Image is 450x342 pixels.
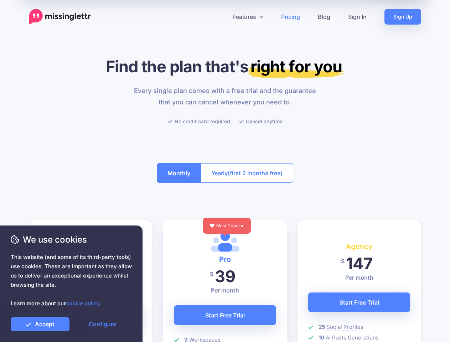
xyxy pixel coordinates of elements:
a: cookie policy [66,300,100,307]
span: (first 2 months free) [228,167,283,179]
a: Start Free Trial [308,292,410,312]
a: Accept [11,317,69,331]
a: Home [29,9,91,25]
li: No credit card required [168,117,230,126]
button: Yearly(first 2 months free) [201,163,293,183]
p: Every single plan comes with a free trial and the guarantee that you can cancel whenever you need... [130,85,320,108]
a: Blog [309,9,339,25]
button: Monthly [157,163,201,183]
a: Configure [73,317,132,331]
p: Per month [308,273,410,282]
span: Social Profiles [326,323,363,331]
span: AI Posts Generations [326,334,379,341]
span: $ [341,253,345,269]
a: Sign In [339,9,376,25]
span: We use cookies [11,233,132,246]
li: Cancel anytime [239,117,283,126]
b: 10 [319,334,324,341]
a: Start Free Trial [174,305,276,325]
b: 25 [319,323,325,330]
a: Pricing [272,9,309,25]
mark: right for you [248,57,344,78]
span: 39 [215,266,236,286]
div: Most Popular [203,218,251,234]
span: This website (and some of its third-party tools) use cookies. These are important as they allow u... [11,253,132,308]
a: Sign Up [384,9,421,25]
span: 147 [346,254,373,273]
h1: Find the plan that's [29,57,421,76]
h4: Agency [308,241,410,252]
h4: Pro [174,254,276,265]
span: $ [210,266,213,282]
a: Features [224,9,272,25]
p: Per month [174,286,276,295]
